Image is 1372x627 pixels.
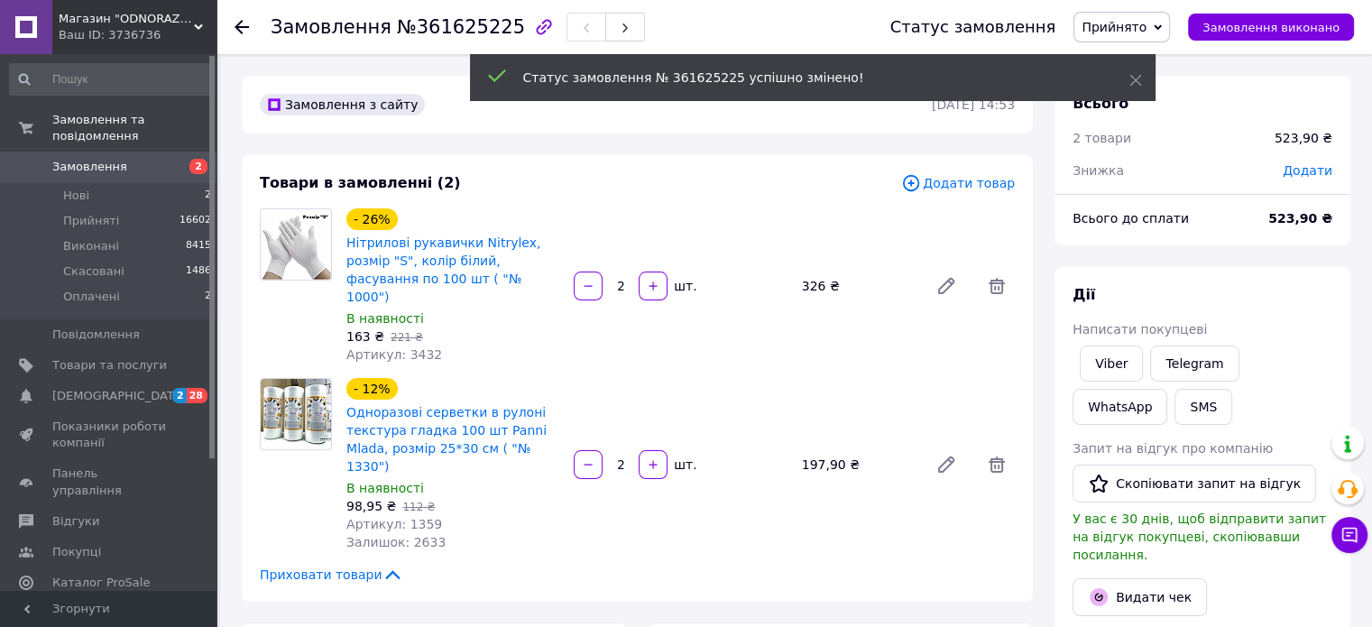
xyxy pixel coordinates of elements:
[928,268,964,304] a: Редагувати
[260,94,425,115] div: Замовлення з сайту
[180,213,211,229] span: 16602
[397,16,525,38] span: №361625225
[1268,211,1332,226] b: 523,90 ₴
[9,63,213,96] input: Пошук
[1073,211,1189,226] span: Всього до сплати
[52,419,167,451] span: Показники роботи компанії
[391,331,423,344] span: 221 ₴
[795,273,921,299] div: 326 ₴
[63,238,119,254] span: Виконані
[1174,389,1232,425] button: SMS
[271,16,391,38] span: Замовлення
[235,18,249,36] div: Повернутися назад
[63,263,124,280] span: Скасовані
[1073,322,1207,337] span: Написати покупцеві
[979,447,1015,483] span: Видалити
[187,388,207,403] span: 28
[979,268,1015,304] span: Видалити
[59,27,216,43] div: Ваш ID: 3736736
[52,544,101,560] span: Покупці
[59,11,194,27] span: Магазин "ODNORAZKA" ФОП ГРИШАН А. О., ЄДРПОУ 3217521459
[901,173,1015,193] span: Додати товар
[1275,129,1332,147] div: 523,90 ₴
[346,499,396,513] span: 98,95 ₴
[261,379,331,449] img: Одноразові серветки в рулоні текстура гладка 100 шт Panni Mlada, розмір 25*30 см ( "№ 1330")
[52,466,167,498] span: Панель управління
[63,289,120,305] span: Оплачені
[1082,20,1146,34] span: Прийнято
[1073,131,1131,145] span: 2 товари
[346,311,424,326] span: В наявності
[890,18,1056,36] div: Статус замовлення
[928,447,964,483] a: Редагувати
[1073,163,1124,178] span: Знижка
[172,388,187,403] span: 2
[189,159,207,174] span: 2
[669,277,698,295] div: шт.
[205,188,211,204] span: 2
[1073,465,1316,503] button: Скопіювати запит на відгук
[1080,346,1143,382] a: Viber
[669,456,698,474] div: шт.
[346,517,442,531] span: Артикул: 1359
[205,289,211,305] span: 2
[52,357,167,373] span: Товари та послуги
[402,501,435,513] span: 112 ₴
[346,405,547,474] a: Одноразові серветки в рулоні текстура гладка 100 шт Panni Mlada, розмір 25*30 см ( "№ 1330")
[63,188,89,204] span: Нові
[1188,14,1354,41] button: Замовлення виконано
[186,238,211,254] span: 8415
[52,575,150,591] span: Каталог ProSale
[186,263,211,280] span: 1486
[346,208,398,230] div: - 26%
[1073,286,1095,303] span: Дії
[52,112,216,144] span: Замовлення та повідомлення
[346,481,424,495] span: В наявності
[1073,512,1326,562] span: У вас є 30 днів, щоб відправити запит на відгук покупцеві, скопіювавши посилання.
[52,388,186,404] span: [DEMOGRAPHIC_DATA]
[52,327,140,343] span: Повідомлення
[346,347,442,362] span: Артикул: 3432
[260,566,403,584] span: Приховати товари
[795,452,921,477] div: 197,90 ₴
[1150,346,1238,382] a: Telegram
[260,174,461,191] span: Товари в замовленні (2)
[1331,517,1367,553] button: Чат з покупцем
[52,159,127,175] span: Замовлення
[1073,441,1273,456] span: Запит на відгук про компанію
[52,513,99,530] span: Відгуки
[1073,389,1167,425] a: WhatsApp
[1283,163,1332,178] span: Додати
[346,535,446,549] span: Залишок: 2633
[261,209,331,280] img: Нітрилові рукавички Nitrylex, розмір "S", колір білий, фасування по 100 шт ( "№ 1000")
[346,329,384,344] span: 163 ₴
[1073,578,1207,616] button: Видати чек
[1202,21,1340,34] span: Замовлення виконано
[346,235,540,304] a: Нітрилові рукавички Nitrylex, розмір "S", колір білий, фасування по 100 шт ( "№ 1000")
[346,378,398,400] div: - 12%
[523,69,1084,87] div: Статус замовлення № 361625225 успішно змінено!
[63,213,119,229] span: Прийняті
